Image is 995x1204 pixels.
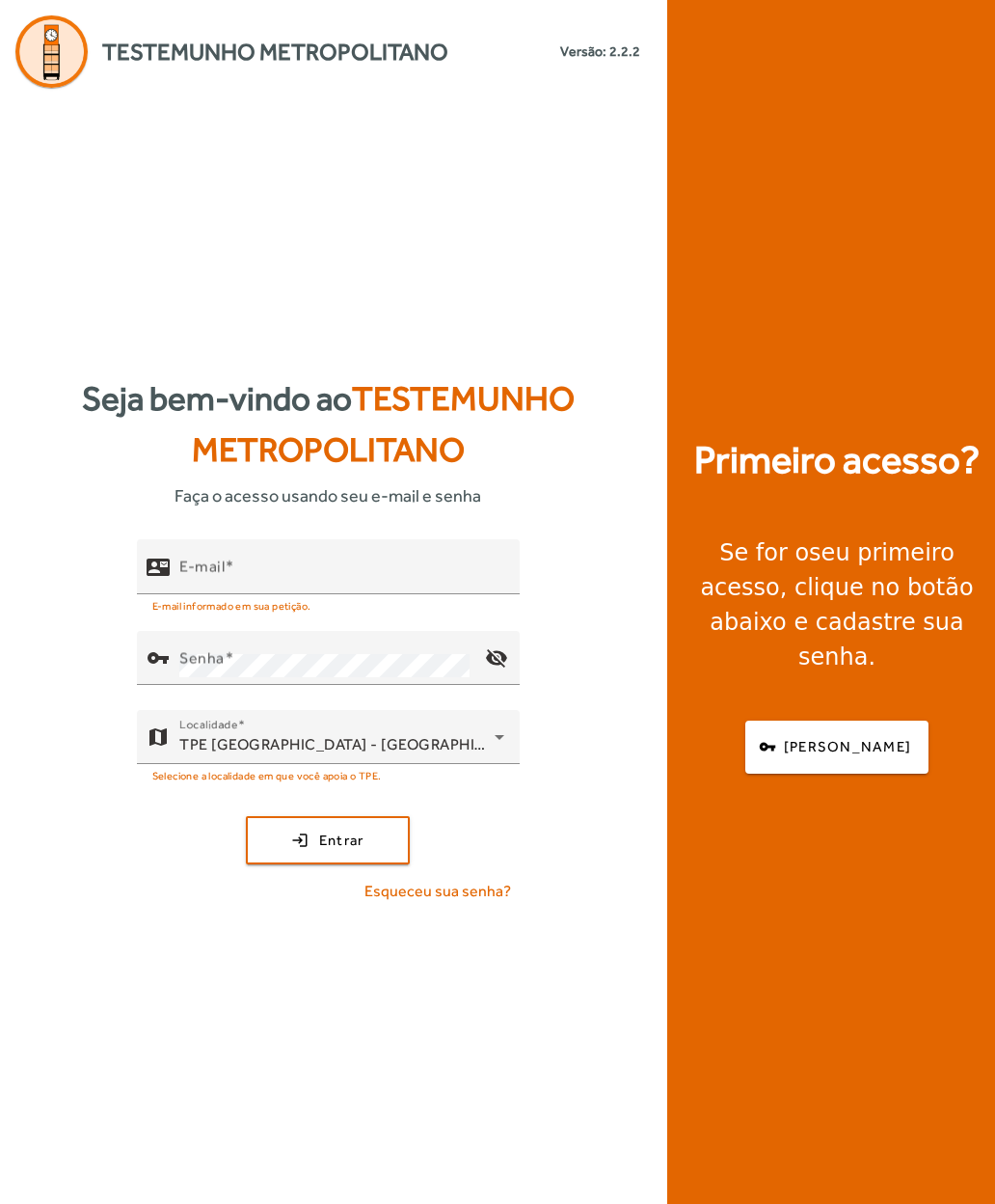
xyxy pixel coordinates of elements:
[147,725,170,749] mat-icon: map
[152,764,382,785] mat-hint: Selecione a localidade em que você apoia o TPE.
[147,556,170,579] mat-icon: contact_mail
[472,635,519,681] mat-icon: visibility_off
[175,482,481,508] span: Faça o acesso usando seu e-mail e senha
[152,594,311,616] mat-hint: E-mail informado em sua petição.
[179,649,225,668] mat-label: Senha
[15,15,88,88] img: Logo Agenda
[690,535,983,674] div: Se for o , clique no botão abaixo e cadastre sua senha.
[694,431,980,489] strong: Primeiro acesso?
[179,718,238,731] mat-label: Localidade
[700,539,954,601] strong: seu primeiro acesso
[102,35,448,69] span: Testemunho Metropolitano
[179,735,537,753] span: TPE [GEOGRAPHIC_DATA] - [GEOGRAPHIC_DATA]
[364,880,511,903] span: Esqueceu sua senha?
[246,816,410,864] button: Entrar
[192,379,575,469] span: Testemunho Metropolitano
[745,721,928,774] button: [PERSON_NAME]
[147,646,170,670] mat-icon: vpn_key
[784,736,911,758] span: [PERSON_NAME]
[560,41,640,62] small: Versão: 2.2.2
[179,558,225,576] mat-label: E-mail
[319,830,364,852] span: Entrar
